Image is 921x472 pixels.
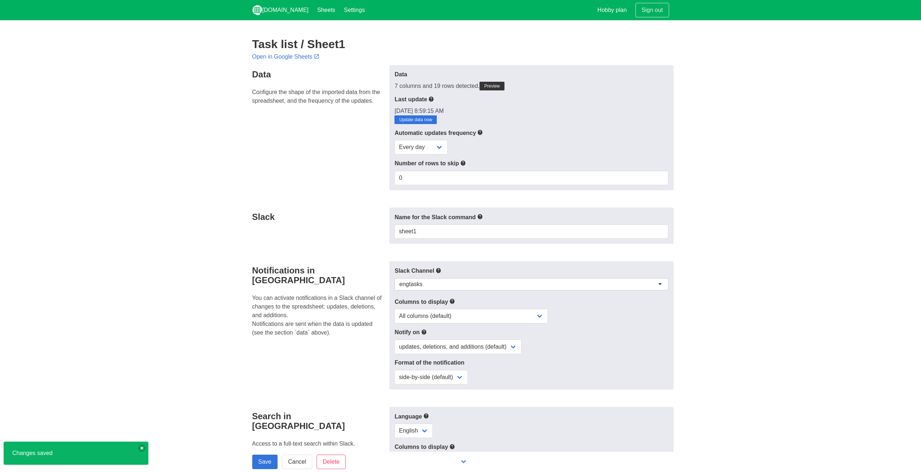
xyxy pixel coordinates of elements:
[394,70,668,79] label: Data
[252,439,385,448] p: Access to a full-text search within Slack.
[252,5,262,15] img: logo_v2_white.png
[252,411,385,431] h4: Search in [GEOGRAPHIC_DATA]
[282,455,312,469] a: Cancel
[317,455,346,469] input: Delete
[252,69,385,79] h4: Data
[252,54,321,60] a: Open in Google Sheets
[394,82,668,90] div: 7 columns and 19 rows detected.
[394,297,668,306] label: Columns to display
[394,115,437,124] a: Update data now
[394,128,668,137] label: Automatic updates frequency
[394,266,668,275] label: Slack Channel
[394,412,668,421] label: Language
[394,95,668,104] label: Last update
[252,88,385,105] p: Configure the shape of the imported data from the spreadsheet, and the frequency of the updates.
[252,455,278,469] input: Save
[635,3,669,17] a: Sign out
[399,281,422,288] div: engtasks
[394,328,668,337] label: Notify on
[394,108,444,114] span: [DATE] 8:59:15 AM
[4,442,148,465] div: Changes saved
[252,38,669,51] h2: Task list / Sheet1
[252,265,385,285] h4: Notifications in [GEOGRAPHIC_DATA]
[394,442,668,451] label: Columns to display
[252,294,385,337] p: You can activate notifications in a Slack channel of changes to the spreadsheet: updates, deletio...
[394,224,668,239] input: Text input
[394,213,668,222] label: Name for the Slack command
[252,212,385,222] h4: Slack
[394,159,668,168] label: Number of rows to skip
[394,358,668,367] label: Format of the notification
[479,82,504,90] a: Preview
